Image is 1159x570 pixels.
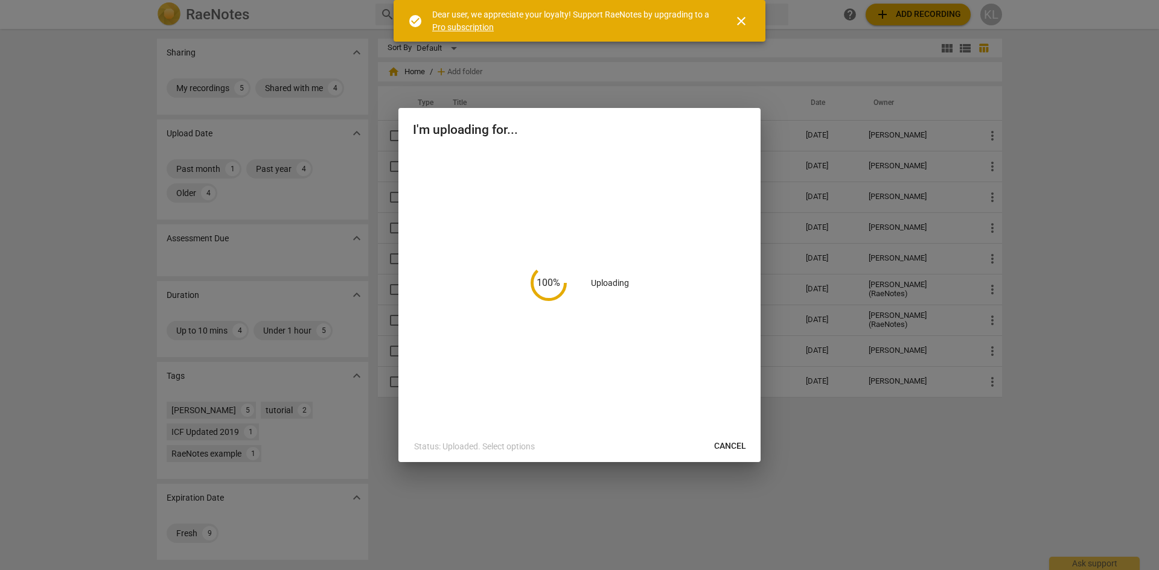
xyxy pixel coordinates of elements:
p: Status: Uploaded. Select options [414,440,535,453]
button: Close [727,7,756,36]
span: check_circle [408,14,423,28]
a: Pro subscription [432,22,494,32]
button: Cancel [704,435,756,457]
span: Cancel [714,440,746,452]
div: Dear user, we appreciate your loyalty! Support RaeNotes by upgrading to a [432,8,712,33]
h2: I'm uploading for... [413,122,746,138]
span: close [734,14,749,28]
p: Uploading [591,277,629,290]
